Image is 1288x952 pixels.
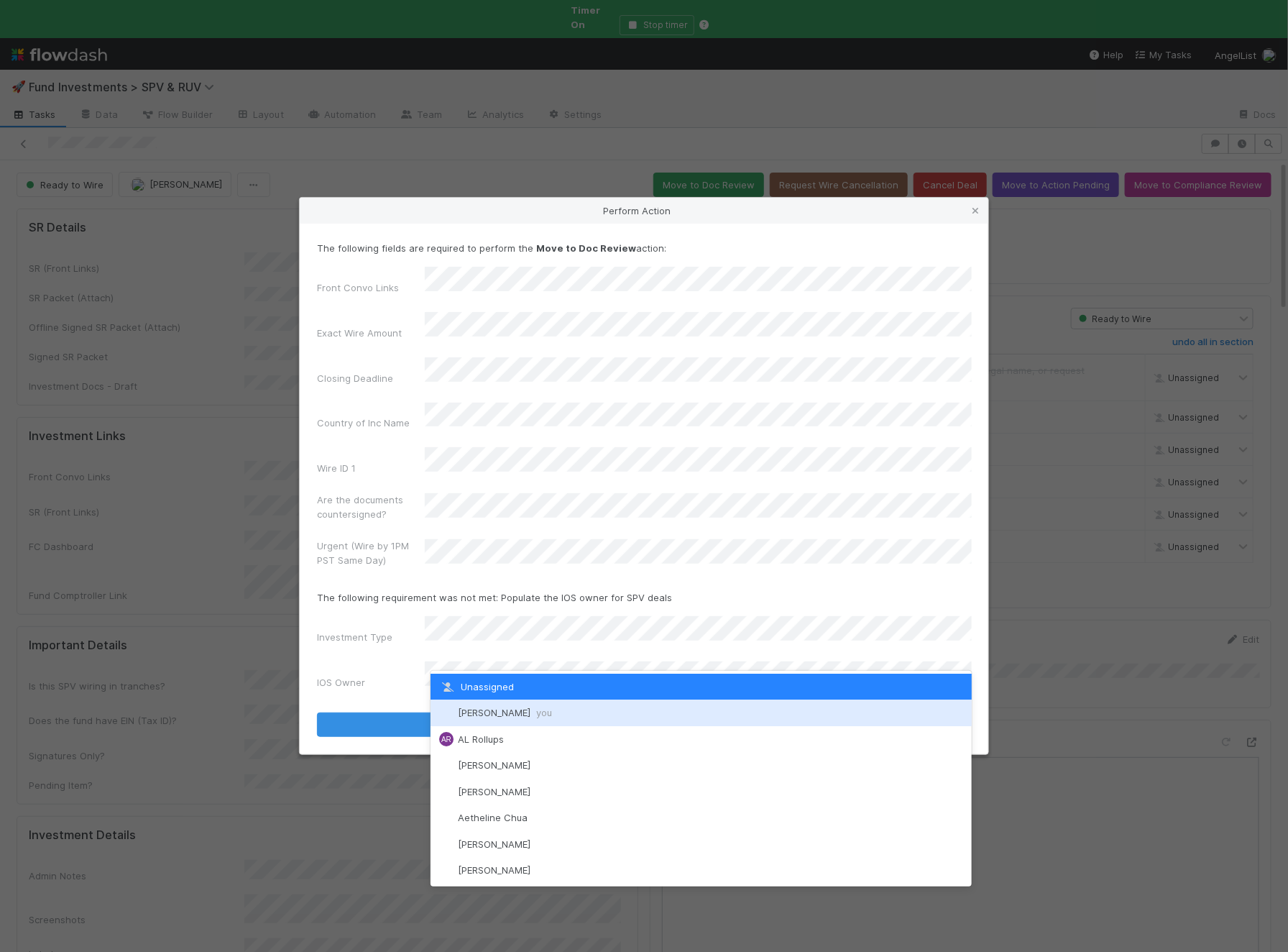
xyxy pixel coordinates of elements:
[317,461,356,475] label: Wire ID 1
[439,837,454,851] img: avatar_df83acd9-d480-4d6e-a150-67f005a3ea0d.png
[458,864,530,876] span: [PERSON_NAME]
[439,732,454,746] div: AL Rollups
[439,706,454,720] img: avatar_12dd09bb-393f-4edb-90ff-b12147216d3f.png
[439,784,454,799] img: avatar_1d14498f-6309-4f08-8780-588779e5ce37.png
[317,280,399,295] label: Front Convo Links
[458,812,528,823] span: Aetheline Chua
[439,681,514,692] span: Unassigned
[300,198,988,224] div: Perform Action
[317,675,365,690] label: IOS Owner
[458,759,530,771] span: [PERSON_NAME]
[439,759,454,773] img: avatar_55a2f090-1307-4765-93b4-f04da16234ba.png
[439,811,454,825] img: avatar_103f69d0-f655-4f4f-bc28-f3abe7034599.png
[458,707,552,718] span: [PERSON_NAME]
[317,539,425,567] label: Urgent (Wire by 1PM PST Same Day)
[536,707,552,718] span: you
[439,864,454,878] img: avatar_a2647de5-9415-4215-9880-ea643ac47f2f.png
[317,326,402,340] label: Exact Wire Amount
[458,733,504,745] span: AL Rollups
[536,242,636,254] strong: Move to Doc Review
[458,838,530,850] span: [PERSON_NAME]
[317,590,971,605] p: The following requirement was not met: Populate the IOS owner for SPV deals
[441,736,451,743] span: AR
[317,713,971,737] button: Move to Doc Review
[317,241,971,255] p: The following fields are required to perform the action:
[458,786,530,797] span: [PERSON_NAME]
[317,416,410,430] label: Country of Inc Name
[317,493,425,521] label: Are the documents countersigned?
[317,371,393,385] label: Closing Deadline
[317,630,392,644] label: Investment Type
